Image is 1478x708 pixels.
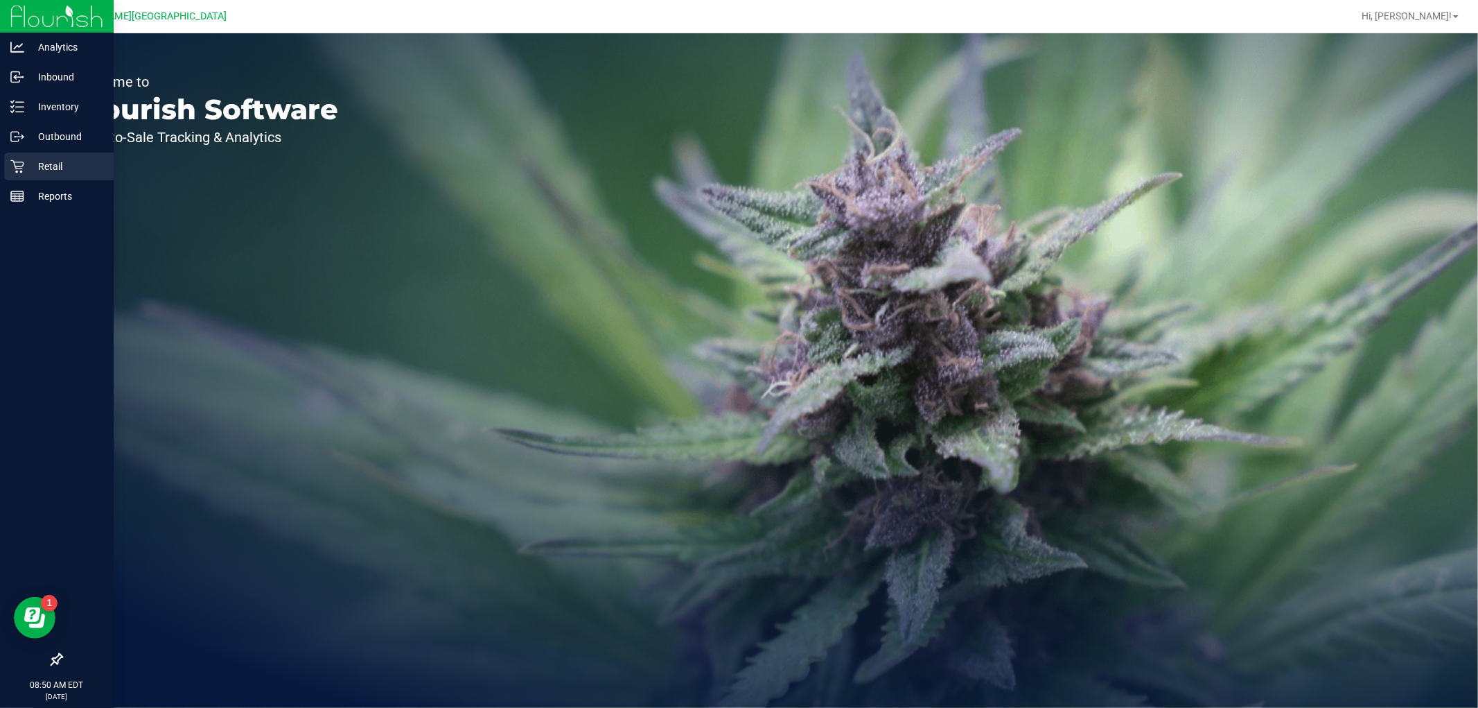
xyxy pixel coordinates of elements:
[10,189,24,203] inline-svg: Reports
[10,70,24,84] inline-svg: Inbound
[24,128,107,145] p: Outbound
[41,595,58,612] iframe: Resource center unread badge
[24,39,107,55] p: Analytics
[75,130,338,144] p: Seed-to-Sale Tracking & Analytics
[10,40,24,54] inline-svg: Analytics
[10,130,24,144] inline-svg: Outbound
[75,96,338,123] p: Flourish Software
[75,75,338,89] p: Welcome to
[24,98,107,115] p: Inventory
[1362,10,1452,21] span: Hi, [PERSON_NAME]!
[10,159,24,173] inline-svg: Retail
[6,679,107,691] p: 08:50 AM EDT
[56,10,227,22] span: [PERSON_NAME][GEOGRAPHIC_DATA]
[6,691,107,702] p: [DATE]
[14,597,55,639] iframe: Resource center
[10,100,24,114] inline-svg: Inventory
[24,69,107,85] p: Inbound
[24,188,107,205] p: Reports
[24,158,107,175] p: Retail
